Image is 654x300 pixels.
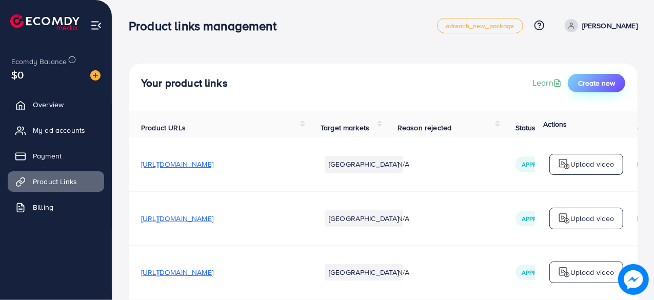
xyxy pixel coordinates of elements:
span: [URL][DOMAIN_NAME] [141,213,213,224]
img: image [90,70,101,81]
a: Learn [532,77,564,89]
h4: Your product links [141,77,228,90]
button: Create new [568,74,625,92]
span: adreach_new_package [446,23,514,29]
a: [PERSON_NAME] [561,19,638,32]
span: N/A [398,159,409,169]
span: Actions [543,119,567,129]
img: image [618,264,649,295]
li: [GEOGRAPHIC_DATA] [325,156,403,172]
a: Billing [8,197,104,217]
span: $0 [11,67,24,82]
img: logo [558,266,570,278]
span: Reason rejected [398,123,451,133]
span: Ecomdy Balance [11,56,67,67]
p: Upload video [570,158,615,170]
a: My ad accounts [8,120,104,141]
img: logo [10,14,80,30]
span: Approved [522,268,553,277]
p: Upload video [570,266,615,278]
img: logo [558,158,570,170]
a: Product Links [8,171,104,192]
span: Product Links [33,176,77,187]
span: Approved [522,214,553,223]
li: [GEOGRAPHIC_DATA] [325,264,403,281]
img: logo [558,212,570,225]
span: Target markets [321,123,369,133]
span: Payment [33,151,62,161]
span: Status [516,123,536,133]
span: [URL][DOMAIN_NAME] [141,159,213,169]
span: Approved [522,160,553,169]
a: Overview [8,94,104,115]
p: Upload video [570,212,615,225]
span: N/A [398,267,409,277]
img: menu [90,19,102,31]
span: Overview [33,99,64,110]
a: adreach_new_package [437,18,523,33]
span: [URL][DOMAIN_NAME] [141,267,213,277]
li: [GEOGRAPHIC_DATA] [325,210,403,227]
span: Create new [578,78,615,88]
span: My ad accounts [33,125,85,135]
a: Payment [8,146,104,166]
span: N/A [398,213,409,224]
p: [PERSON_NAME] [582,19,638,32]
span: Product URLs [141,123,186,133]
span: Billing [33,202,53,212]
h3: Product links management [129,18,285,33]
